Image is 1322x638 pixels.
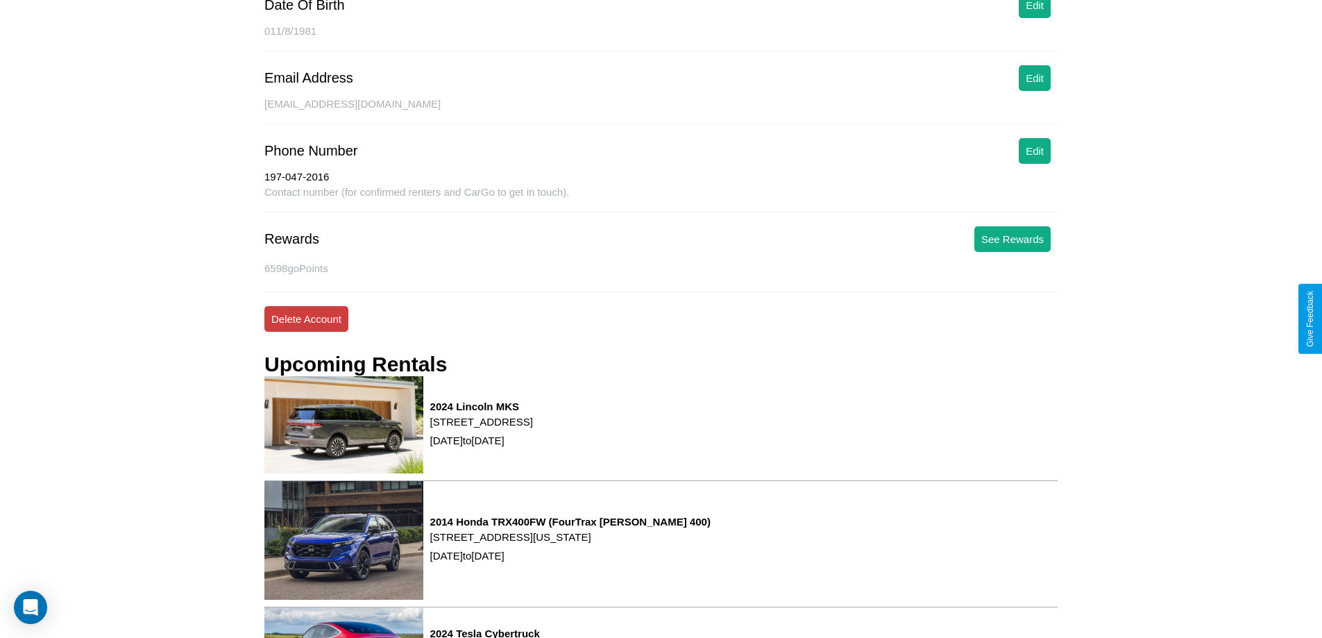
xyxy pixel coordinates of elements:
div: Contact number (for confirmed renters and CarGo to get in touch). [264,186,1058,212]
div: Phone Number [264,143,358,159]
img: rental [264,481,423,600]
div: 197-047-2016 [264,171,1058,186]
button: Edit [1019,65,1051,91]
p: 6598 goPoints [264,259,1058,278]
div: Give Feedback [1305,291,1315,347]
button: Edit [1019,138,1051,164]
div: 011/8/1981 [264,25,1058,51]
p: [DATE] to [DATE] [430,546,711,565]
h3: Upcoming Rentals [264,353,447,376]
img: rental [264,376,423,473]
p: [DATE] to [DATE] [430,431,533,450]
div: Rewards [264,231,319,247]
p: [STREET_ADDRESS][US_STATE] [430,528,711,546]
div: [EMAIL_ADDRESS][DOMAIN_NAME] [264,98,1058,124]
h3: 2024 Lincoln MKS [430,401,533,412]
h3: 2014 Honda TRX400FW (FourTrax [PERSON_NAME] 400) [430,516,711,528]
div: Open Intercom Messenger [14,591,47,624]
div: Email Address [264,70,353,86]
button: See Rewards [974,226,1051,252]
p: [STREET_ADDRESS] [430,412,533,431]
button: Delete Account [264,306,348,332]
